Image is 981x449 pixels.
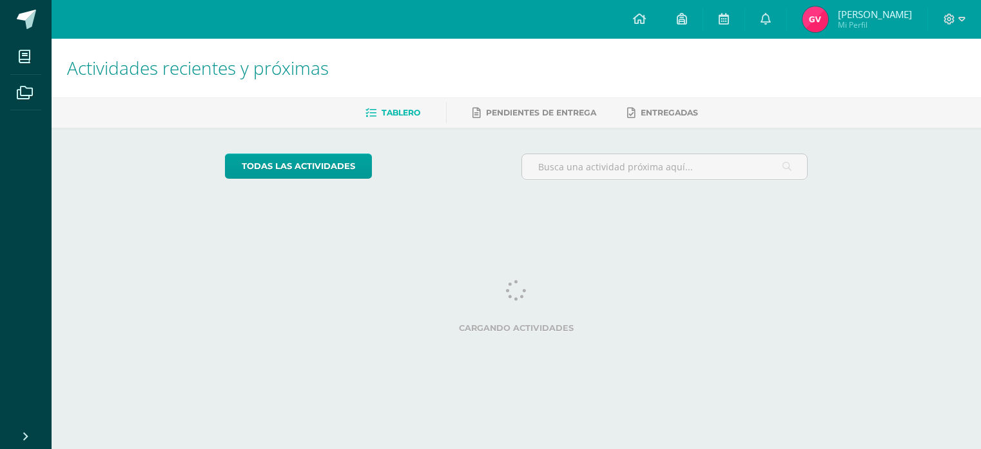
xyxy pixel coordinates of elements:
[365,103,420,123] a: Tablero
[486,108,596,117] span: Pendientes de entrega
[641,108,698,117] span: Entregadas
[472,103,596,123] a: Pendientes de entrega
[802,6,828,32] img: 7dc5dd6dc5eac2a4813ab7ae4b6d8255.png
[627,103,698,123] a: Entregadas
[838,19,912,30] span: Mi Perfil
[838,8,912,21] span: [PERSON_NAME]
[225,323,808,333] label: Cargando actividades
[67,55,329,80] span: Actividades recientes y próximas
[382,108,420,117] span: Tablero
[522,154,808,179] input: Busca una actividad próxima aquí...
[225,154,372,179] a: todas las Actividades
